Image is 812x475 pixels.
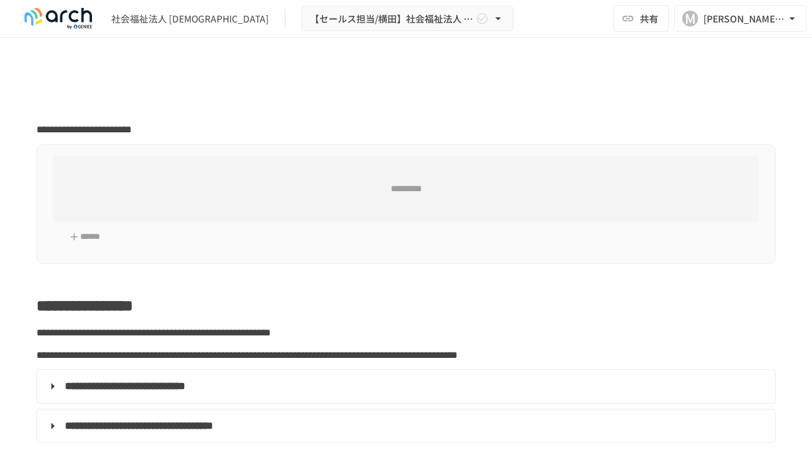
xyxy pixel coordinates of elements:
[301,6,513,32] button: 【セールス担当/横田】社会福祉法人 [DEMOGRAPHIC_DATA]様_初期設定サポート
[613,5,669,32] button: 共有
[111,12,269,26] div: 社会福祉法人 [DEMOGRAPHIC_DATA]
[640,11,658,26] span: 共有
[310,11,473,27] span: 【セールス担当/横田】社会福祉法人 [DEMOGRAPHIC_DATA]様_初期設定サポート
[703,11,786,27] div: [PERSON_NAME][EMAIL_ADDRESS][DOMAIN_NAME]
[674,5,807,32] button: M[PERSON_NAME][EMAIL_ADDRESS][DOMAIN_NAME]
[682,11,698,26] div: M
[16,8,101,29] img: logo-default@2x-9cf2c760.svg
